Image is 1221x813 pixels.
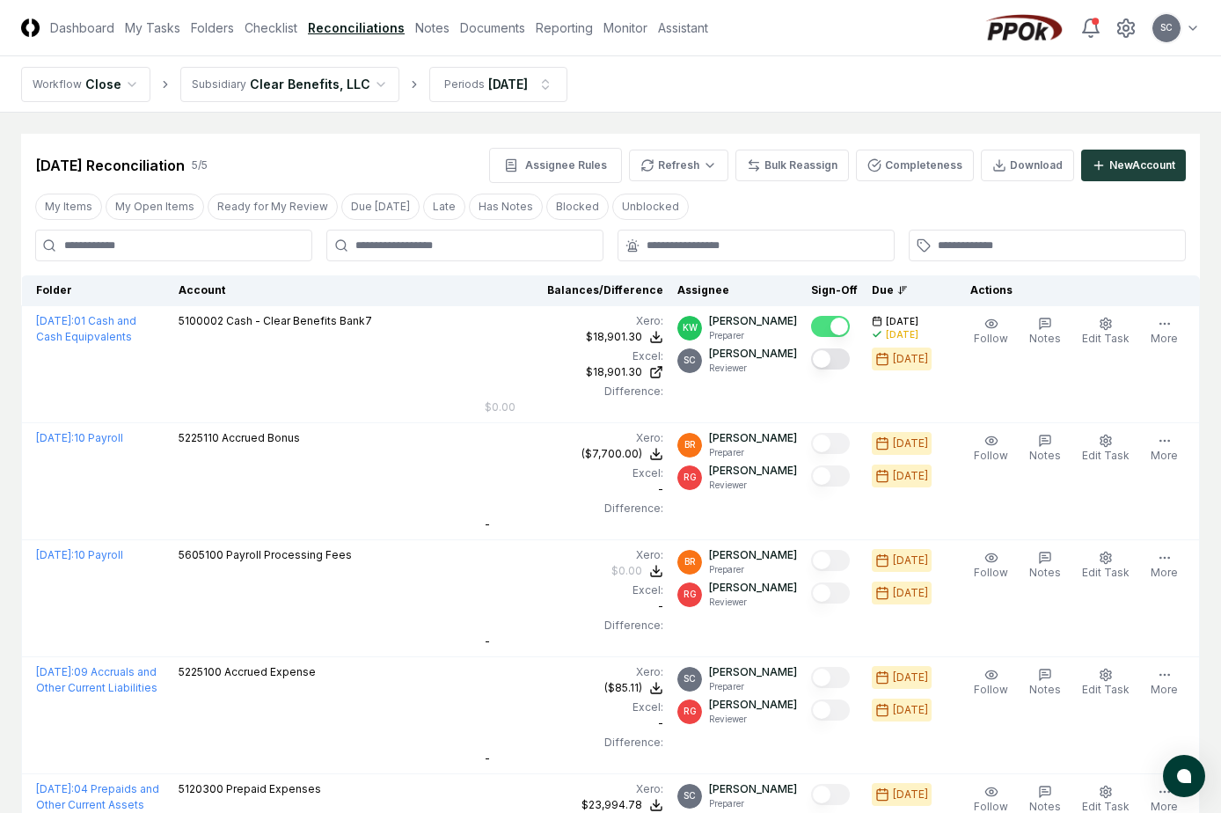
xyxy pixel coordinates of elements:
th: Balances/Difference [478,275,670,306]
p: [PERSON_NAME] [709,664,797,680]
p: [PERSON_NAME] [709,580,797,596]
button: Follow [970,430,1012,467]
div: Difference: [485,384,663,399]
button: More [1147,547,1181,584]
div: ($85.11) [604,680,642,696]
span: Cash - Clear Benefits Bank7 [226,314,372,327]
span: 5225110 [179,431,219,444]
div: - [485,634,663,649]
span: Edit Task [1082,683,1130,696]
button: Follow [970,664,1012,701]
p: Reviewer [709,596,797,609]
span: Notes [1029,800,1061,813]
a: Notes [415,18,450,37]
span: BR [684,438,696,451]
button: Mark complete [811,550,850,571]
div: Account [179,282,472,298]
div: [DATE] [893,787,928,802]
a: Reporting [536,18,593,37]
span: Edit Task [1082,449,1130,462]
button: My Items [35,194,102,220]
button: My Open Items [106,194,204,220]
span: Follow [974,332,1008,345]
button: Mark complete [811,348,850,370]
div: Periods [444,77,485,92]
button: Edit Task [1078,313,1133,350]
span: Notes [1029,566,1061,579]
div: - [485,751,663,766]
span: Notes [1029,332,1061,345]
button: $18,901.30 [586,329,663,345]
button: Mark complete [811,433,850,454]
a: [DATE]:10 Payroll [36,548,123,561]
span: [DATE] : [36,431,74,444]
button: Edit Task [1078,547,1133,584]
p: Reviewer [709,362,797,375]
button: Mark complete [811,784,850,805]
div: Xero : [485,664,663,680]
span: SC [684,354,696,367]
span: RG [684,705,697,718]
button: Download [981,150,1074,181]
div: New Account [1109,157,1175,173]
div: [DATE] [893,585,928,601]
button: More [1147,313,1181,350]
p: Reviewer [709,713,797,726]
p: Preparer [709,563,797,576]
div: $0.00 [611,563,642,579]
div: [DATE] [488,75,528,93]
div: [DATE] [893,702,928,718]
p: [PERSON_NAME] [709,697,797,713]
button: More [1147,430,1181,467]
span: Payroll Processing Fees [226,548,352,561]
div: [DATE] [893,670,928,685]
span: Edit Task [1082,566,1130,579]
button: Follow [970,547,1012,584]
span: RG [684,588,697,601]
div: Subsidiary [192,77,246,92]
button: Has Notes [469,194,543,220]
span: Notes [1029,683,1061,696]
button: ($85.11) [604,680,663,696]
button: atlas-launcher [1163,755,1205,797]
a: [DATE]:09 Accruals and Other Current Liabilities [36,665,157,694]
button: $23,994.78 [581,797,663,813]
div: Difference: [485,501,663,516]
div: Workflow [33,77,82,92]
a: [DATE]:10 Payroll [36,431,123,444]
p: Preparer [709,329,797,342]
span: BR [684,555,696,568]
span: SC [684,789,696,802]
button: Completeness [856,150,974,181]
div: [DATE] [893,351,928,367]
div: 5 / 5 [192,157,208,173]
button: Blocked [546,194,609,220]
div: Xero : [485,781,663,797]
div: [DATE] [886,328,918,341]
div: Difference: [485,735,663,751]
span: RG [684,471,697,484]
button: ($7,700.00) [581,446,663,462]
div: [DATE] [893,436,928,451]
div: Xero : [485,547,663,563]
span: Follow [974,449,1008,462]
div: Due [872,282,942,298]
button: Notes [1026,547,1064,584]
button: Periods[DATE] [429,67,567,102]
a: Assistant [658,18,708,37]
div: $18,901.30 [586,364,642,380]
button: Notes [1026,313,1064,350]
img: Logo [21,18,40,37]
div: Excel: [485,582,663,598]
div: $23,994.78 [581,797,642,813]
button: Ready for My Review [208,194,338,220]
div: Excel: [485,699,663,715]
button: NewAccount [1081,150,1186,181]
button: Mark complete [811,699,850,721]
button: Notes [1026,664,1064,701]
div: [DATE] Reconciliation [35,155,185,176]
button: $0.00 [611,563,663,579]
span: Prepaid Expenses [226,782,321,795]
p: [PERSON_NAME] [709,430,797,446]
div: - [485,465,663,497]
